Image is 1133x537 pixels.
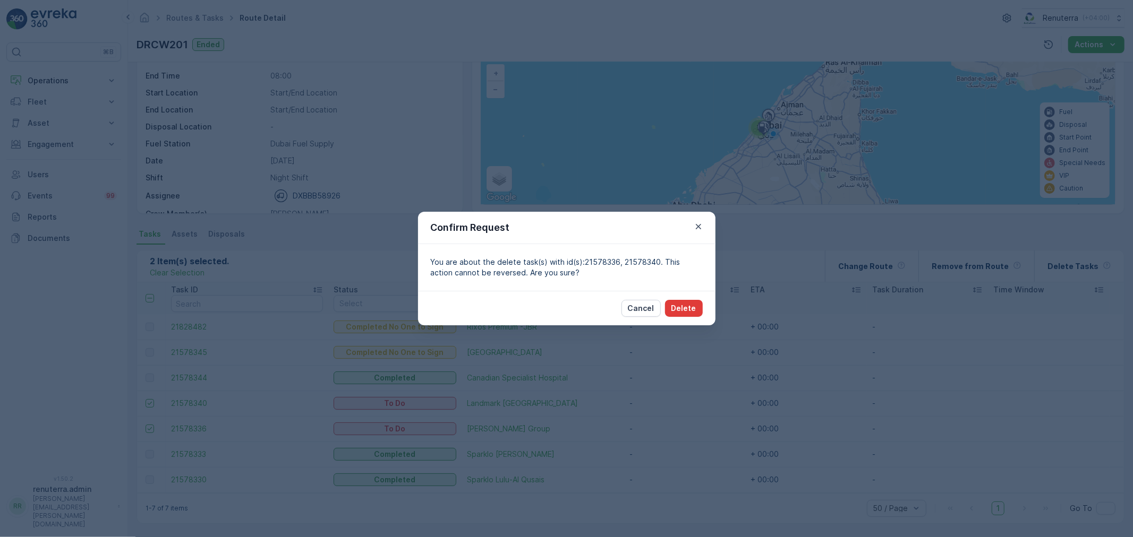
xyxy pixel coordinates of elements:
[628,303,654,314] p: Cancel
[665,300,703,317] button: Delete
[621,300,661,317] button: Cancel
[431,257,703,278] p: You are about the delete task(s) with id(s):21578336, 21578340. This action cannot be reversed. A...
[431,220,510,235] p: Confirm Request
[671,303,696,314] p: Delete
